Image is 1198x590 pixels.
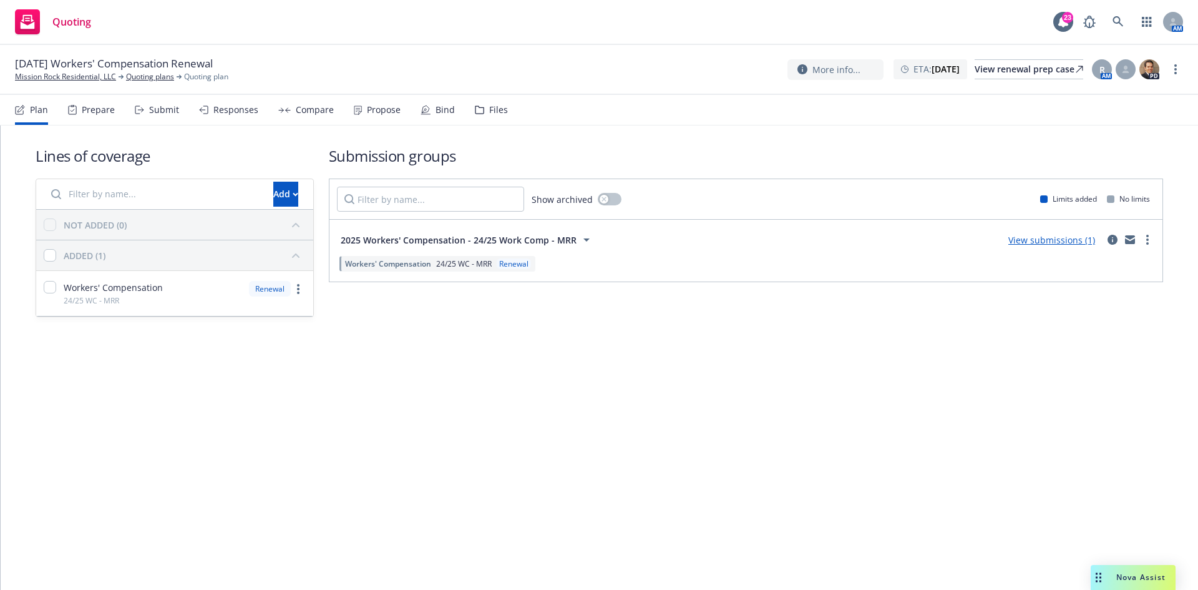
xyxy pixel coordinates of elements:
[273,182,298,206] div: Add
[64,295,119,306] span: 24/25 WC - MRR
[1140,232,1155,247] a: more
[249,281,291,297] div: Renewal
[64,219,127,232] div: NOT ADDED (0)
[64,281,163,294] span: Workers' Compensation
[329,145,1163,166] h1: Submission groups
[1077,9,1102,34] a: Report a Bug
[184,71,228,82] span: Quoting plan
[932,63,960,75] strong: [DATE]
[36,145,314,166] h1: Lines of coverage
[15,71,116,82] a: Mission Rock Residential, LLC
[10,4,96,39] a: Quoting
[30,105,48,115] div: Plan
[497,258,531,269] div: Renewal
[1168,62,1183,77] a: more
[1099,63,1105,76] span: R
[64,245,306,265] button: ADDED (1)
[149,105,179,115] div: Submit
[1107,194,1150,204] div: No limits
[1139,59,1159,79] img: photo
[82,105,115,115] div: Prepare
[64,215,306,235] button: NOT ADDED (0)
[213,105,258,115] div: Responses
[337,227,598,252] button: 2025 Workers' Compensation - 24/25 Work Comp - MRR
[126,71,174,82] a: Quoting plans
[44,182,266,207] input: Filter by name...
[64,249,105,262] div: ADDED (1)
[975,60,1083,79] div: View renewal prep case
[1062,12,1073,23] div: 23
[367,105,401,115] div: Propose
[1134,9,1159,34] a: Switch app
[52,17,91,27] span: Quoting
[975,59,1083,79] a: View renewal prep case
[812,63,860,76] span: More info...
[15,56,213,71] span: [DATE] Workers' Compensation Renewal
[337,187,524,212] input: Filter by name...
[296,105,334,115] div: Compare
[1105,232,1120,247] a: circleInformation
[1123,232,1137,247] a: mail
[345,258,431,269] span: Workers' Compensation
[1116,572,1166,583] span: Nova Assist
[1106,9,1131,34] a: Search
[291,282,306,297] a: more
[1008,234,1095,246] a: View submissions (1)
[489,105,508,115] div: Files
[787,59,884,80] button: More info...
[913,62,960,76] span: ETA :
[1091,565,1176,590] button: Nova Assist
[273,182,298,207] button: Add
[532,193,593,206] span: Show archived
[341,234,577,247] span: 2025 Workers' Compensation - 24/25 Work Comp - MRR
[436,105,455,115] div: Bind
[1040,194,1097,204] div: Limits added
[1091,565,1106,590] div: Drag to move
[436,258,492,269] span: 24/25 WC - MRR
